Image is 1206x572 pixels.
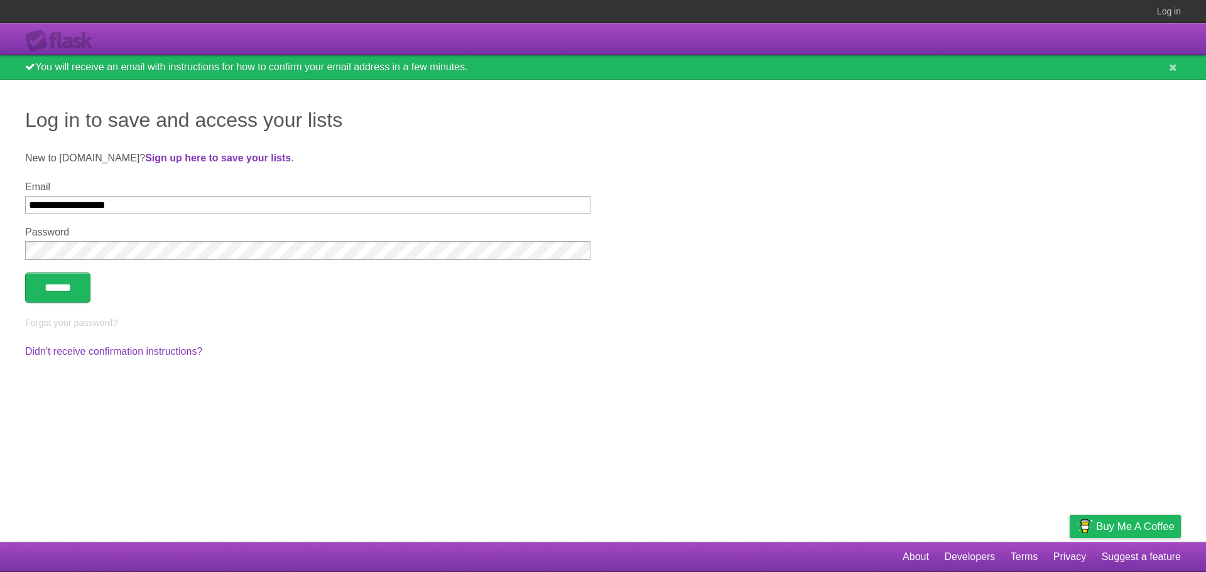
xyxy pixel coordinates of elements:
[25,318,117,328] a: Forgot your password?
[25,30,100,52] div: Flask
[1096,515,1175,537] span: Buy me a coffee
[25,181,590,193] label: Email
[25,227,590,238] label: Password
[1053,545,1086,569] a: Privacy
[25,105,1181,135] h1: Log in to save and access your lists
[1011,545,1038,569] a: Terms
[1102,545,1181,569] a: Suggest a feature
[944,545,995,569] a: Developers
[145,153,291,163] a: Sign up here to save your lists
[1076,515,1093,537] img: Buy me a coffee
[25,346,202,357] a: Didn't receive confirmation instructions?
[903,545,929,569] a: About
[25,151,1181,166] p: New to [DOMAIN_NAME]? .
[1070,515,1181,538] a: Buy me a coffee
